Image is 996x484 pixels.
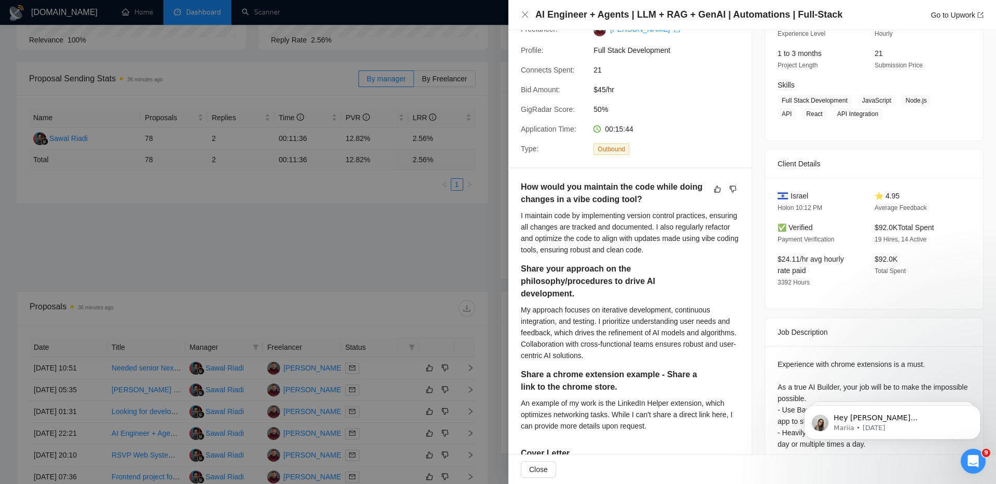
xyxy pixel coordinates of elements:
span: Holon 10:12 PM [778,204,822,211]
img: c1Solt7VbwHmdfN9daG-llb3HtbK8lHyvFES2IJpurApVoU8T7FGrScjE2ec-Wjl2v [593,24,606,36]
span: JavaScript [858,95,895,106]
span: close [521,10,529,19]
span: Payment Verification [778,236,834,243]
span: like [714,185,721,193]
button: Close [521,461,556,478]
div: An example of my work is the LinkedIn Helper extension, which optimizes networking tasks. While I... [521,397,739,432]
span: 00:15:44 [605,125,633,133]
span: ⭐ 4.95 [875,192,900,200]
h5: Share your approach on the philosophy/procedures to drive AI development. [521,263,707,300]
span: Skills [778,81,795,89]
button: Close [521,10,529,19]
span: Type: [521,145,538,153]
span: Outbound [593,144,629,155]
img: 🇮🇱 [778,190,788,202]
span: ✅ Verified [778,223,813,232]
span: Project Length [778,62,818,69]
span: API [778,108,796,120]
span: 19 Hires, 14 Active [875,236,926,243]
button: dislike [727,183,739,195]
span: 21 [875,49,883,58]
span: GigRadar Score: [521,105,575,113]
div: Client Details [778,150,971,178]
div: I maintain code by implementing version control practices, ensuring all changes are tracked and d... [521,210,739,255]
span: Bid Amount: [521,86,560,94]
span: export [977,12,984,18]
h5: Share a chrome extension example - Share a link to the chrome store. [521,368,707,393]
span: Close [529,464,548,475]
h5: How would you maintain the code while doing changes in a vibe coding tool? [521,181,707,206]
span: Israel [791,190,808,202]
span: 3392 Hours [778,279,810,286]
span: 1 to 3 months [778,49,822,58]
div: My approach focuses on iterative development, continuous integration, and testing. I prioritize u... [521,304,739,361]
h5: Cover Letter [521,447,570,460]
span: Hourly [875,30,893,37]
span: Full Stack Development [593,45,749,56]
span: $24.11/hr avg hourly rate paid [778,255,844,275]
span: 9 [982,449,990,457]
span: Experience Level [778,30,825,37]
h4: AI Engineer + Agents | LLM + RAG + GenAI | Automations | Full-Stack [535,8,842,21]
span: Application Time: [521,125,576,133]
span: Total Spent [875,267,906,275]
span: $92.0K [875,255,897,263]
a: Go to Upworkexport [931,11,984,19]
span: 50% [593,104,749,115]
iframe: Intercom notifications message [789,383,996,456]
span: $45/hr [593,84,749,95]
span: Full Stack Development [778,95,852,106]
span: Node.js [902,95,931,106]
span: $92.0K Total Spent [875,223,934,232]
span: Connects Spent: [521,66,575,74]
span: dislike [729,185,737,193]
span: clock-circle [593,125,601,133]
span: Average Feedback [875,204,927,211]
span: Submission Price [875,62,923,69]
button: like [711,183,724,195]
span: React [802,108,826,120]
span: 21 [593,64,749,76]
span: Profile: [521,46,544,54]
span: API Integration [833,108,882,120]
iframe: Intercom live chat [961,449,986,474]
div: Job Description [778,318,971,346]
